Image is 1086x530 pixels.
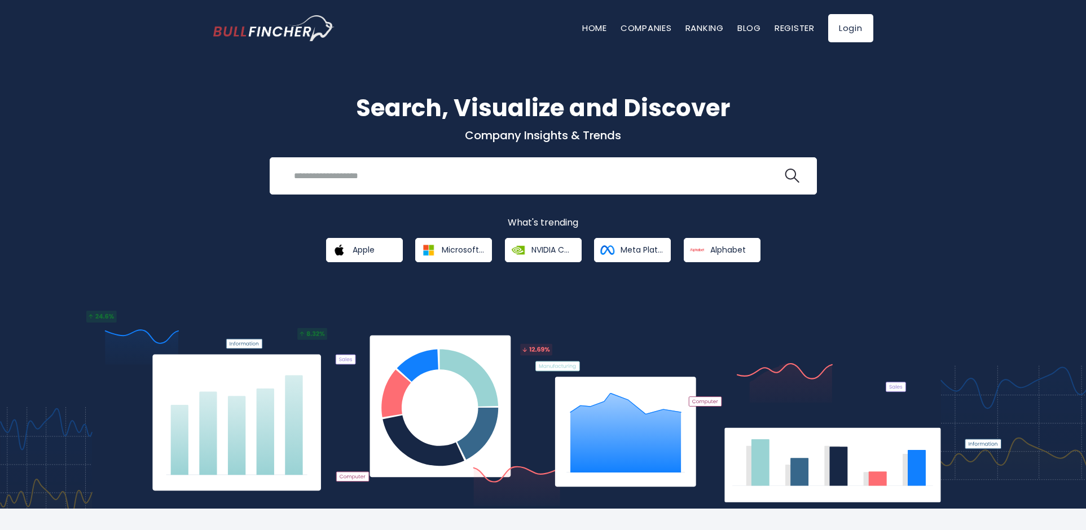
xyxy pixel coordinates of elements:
[353,245,375,255] span: Apple
[442,245,484,255] span: Microsoft Corporation
[710,245,746,255] span: Alphabet
[326,238,403,262] a: Apple
[775,22,815,34] a: Register
[531,245,574,255] span: NVIDIA Corporation
[213,90,873,126] h1: Search, Visualize and Discover
[213,15,335,41] a: Go to homepage
[785,169,799,183] img: search icon
[582,22,607,34] a: Home
[213,128,873,143] p: Company Insights & Trends
[415,238,492,262] a: Microsoft Corporation
[213,15,335,41] img: bullfincher logo
[685,22,724,34] a: Ranking
[737,22,761,34] a: Blog
[213,217,873,229] p: What's trending
[594,238,671,262] a: Meta Platforms
[505,238,582,262] a: NVIDIA Corporation
[621,22,672,34] a: Companies
[621,245,663,255] span: Meta Platforms
[828,14,873,42] a: Login
[684,238,760,262] a: Alphabet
